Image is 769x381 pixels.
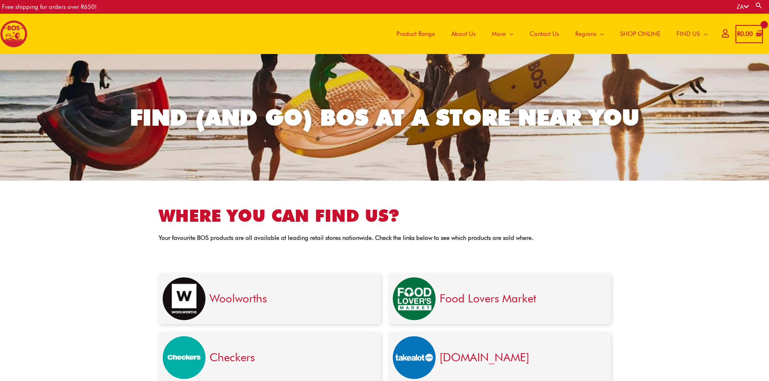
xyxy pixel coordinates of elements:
div: FIND (AND GO) BOS AT A STORE NEAR YOU [130,106,639,129]
span: SHOP ONLINE [620,22,660,46]
a: More [484,14,522,54]
span: Regions [575,22,596,46]
a: [DOMAIN_NAME] [440,350,529,364]
a: Product Range [388,14,443,54]
span: R [737,30,740,37]
a: Search button [755,2,763,9]
a: About Us [443,14,484,54]
a: Woolworths [210,291,267,305]
a: Regions [567,14,612,54]
span: More [492,22,506,46]
a: Checkers [210,350,255,364]
bdi: 0.00 [737,30,753,37]
nav: Site Navigation [382,14,716,54]
span: About Us [451,22,476,46]
span: FIND US [677,22,700,46]
p: Your favourite BOS products are all available at leading retail stores nationwide. Check the link... [159,235,611,241]
span: Contact Us [530,22,559,46]
a: Food Lovers Market [440,291,536,305]
span: Product Range [396,22,435,46]
h2: Where you can find us? [159,205,611,227]
a: View Shopping Cart, empty [735,25,763,43]
a: SHOP ONLINE [612,14,668,54]
a: Contact Us [522,14,567,54]
a: ZA [737,3,749,10]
